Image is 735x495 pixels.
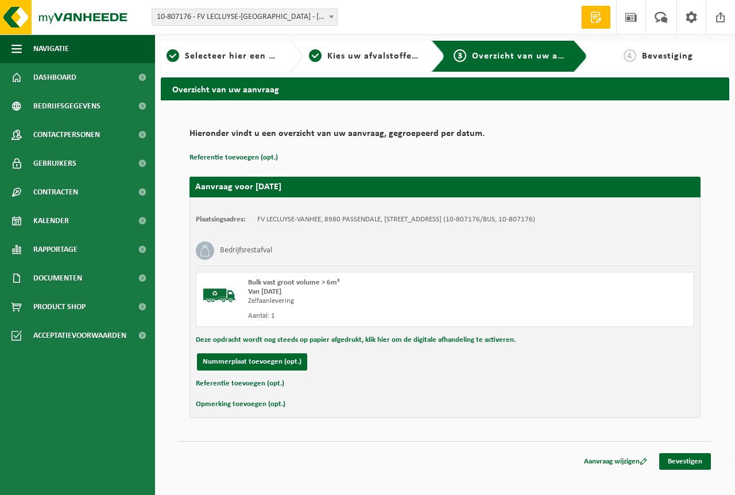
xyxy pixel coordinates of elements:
[196,333,516,348] button: Deze opdracht wordt nog steeds op papier afgedrukt, klik hier om de digitale afhandeling te activ...
[33,92,100,120] span: Bedrijfsgegevens
[33,235,78,264] span: Rapportage
[167,49,280,63] a: 1Selecteer hier een vestiging
[220,241,272,260] h3: Bedrijfsrestafval
[248,279,339,286] span: Bulk vast groot volume > 6m³
[309,49,322,62] span: 2
[33,206,69,235] span: Kalender
[248,311,491,321] div: Aantal: 1
[33,34,69,63] span: Navigatie
[202,278,237,313] img: BL-SO-LV.png
[167,49,179,62] span: 1
[33,178,78,206] span: Contracten
[624,49,636,62] span: 4
[33,63,76,92] span: Dashboard
[642,52,693,61] span: Bevestiging
[196,376,284,391] button: Referentie toevoegen (opt.)
[248,288,281,295] strong: Van [DATE]
[33,120,100,149] span: Contactpersonen
[33,264,82,293] span: Documenten
[196,216,246,223] strong: Plaatsingsadres:
[327,52,485,61] span: Kies uw afvalstoffen en recipiënten
[161,77,729,100] h2: Overzicht van uw aanvraag
[309,49,423,63] a: 2Kies uw afvalstoffen en recipiënten
[189,150,278,165] button: Referentie toevoegen (opt.)
[196,397,285,412] button: Opmerking toevoegen (opt.)
[152,9,337,25] span: 10-807176 - FV LECLUYSE-VANHEE - PASSENDALE
[197,353,307,371] button: Nummerplaat toevoegen (opt.)
[33,293,86,321] span: Product Shop
[33,321,126,350] span: Acceptatievoorwaarden
[189,129,701,145] h2: Hieronder vindt u een overzicht van uw aanvraag, gegroepeerd per datum.
[152,9,338,26] span: 10-807176 - FV LECLUYSE-VANHEE - PASSENDALE
[33,149,76,178] span: Gebruikers
[248,297,491,306] div: Zelfaanlevering
[575,453,656,470] a: Aanvraag wijzigen
[659,453,711,470] a: Bevestigen
[472,52,593,61] span: Overzicht van uw aanvraag
[454,49,466,62] span: 3
[257,215,535,224] td: FV LECLUYSE-VANHEE, 8980 PASSENDALE, [STREET_ADDRESS] (10-807176/BUS, 10-807176)
[195,182,281,192] strong: Aanvraag voor [DATE]
[185,52,309,61] span: Selecteer hier een vestiging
